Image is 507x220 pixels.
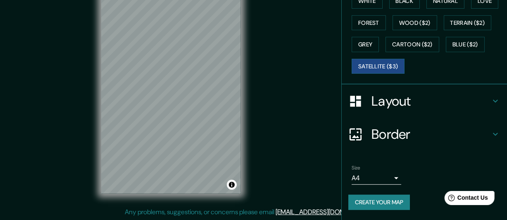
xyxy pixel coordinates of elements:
p: Any problems, suggestions, or concerns please email . [125,207,379,217]
button: Satellite ($3) [352,59,405,74]
button: Terrain ($2) [444,15,492,31]
div: A4 [352,172,401,185]
button: Blue ($2) [446,37,485,52]
a: [EMAIL_ADDRESS][DOMAIN_NAME] [276,208,378,216]
h4: Layout [371,93,490,109]
button: Toggle attribution [227,180,237,190]
div: Layout [342,85,507,118]
button: Create your map [348,195,410,210]
iframe: Help widget launcher [433,188,498,211]
button: Grey [352,37,379,52]
div: Border [342,118,507,151]
button: Wood ($2) [393,15,437,31]
h4: Border [371,126,490,143]
label: Size [352,164,360,172]
button: Forest [352,15,386,31]
button: Cartoon ($2) [386,37,439,52]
